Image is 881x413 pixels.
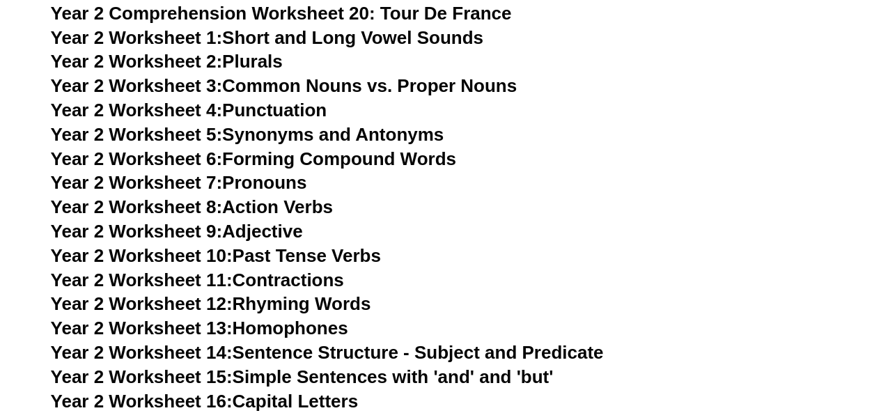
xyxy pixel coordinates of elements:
a: Year 2 Worksheet 1:Short and Long Vowel Sounds [51,27,483,48]
span: Year 2 Worksheet 5: [51,124,223,145]
a: Year 2 Worksheet 5:Synonyms and Antonyms [51,124,444,145]
span: Year 2 Worksheet 8: [51,196,223,217]
iframe: Chat Widget [649,256,881,413]
a: Year 2 Worksheet 3:Common Nouns vs. Proper Nouns [51,75,517,96]
a: Year 2 Worksheet 15:Simple Sentences with 'and' and 'but' [51,366,554,387]
span: Year 2 Worksheet 1: [51,27,223,48]
span: Year 2 Worksheet 6: [51,148,223,169]
span: Year 2 Worksheet 14: [51,342,233,363]
span: Year 2 Worksheet 4: [51,100,223,120]
span: Year 2 Worksheet 9: [51,221,223,242]
span: Year 2 Worksheet 2: [51,51,223,72]
a: Year 2 Worksheet 7:Pronouns [51,172,307,193]
a: Year 2 Worksheet 9:Adjective [51,221,303,242]
a: Year 2 Comprehension Worksheet 20: Tour De France [51,3,512,24]
span: Year 2 Worksheet 13: [51,318,233,338]
span: Year 2 Worksheet 7: [51,172,223,193]
a: Year 2 Worksheet 6:Forming Compound Words [51,148,456,169]
a: Year 2 Worksheet 16:Capital Letters [51,391,358,412]
a: Year 2 Worksheet 14:Sentence Structure - Subject and Predicate [51,342,604,363]
a: Year 2 Worksheet 12:Rhyming Words [51,293,371,314]
span: Year 2 Worksheet 10: [51,245,233,266]
a: Year 2 Worksheet 4:Punctuation [51,100,327,120]
span: Year 2 Worksheet 3: [51,75,223,96]
a: Year 2 Worksheet 2:Plurals [51,51,283,72]
span: Year 2 Worksheet 11: [51,270,233,290]
a: Year 2 Worksheet 13:Homophones [51,318,348,338]
span: Year 2 Worksheet 16: [51,391,233,412]
a: Year 2 Worksheet 11:Contractions [51,270,344,290]
span: Year 2 Worksheet 15: [51,366,233,387]
a: Year 2 Worksheet 8:Action Verbs [51,196,333,217]
a: Year 2 Worksheet 10:Past Tense Verbs [51,245,381,266]
span: Year 2 Worksheet 12: [51,293,233,314]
